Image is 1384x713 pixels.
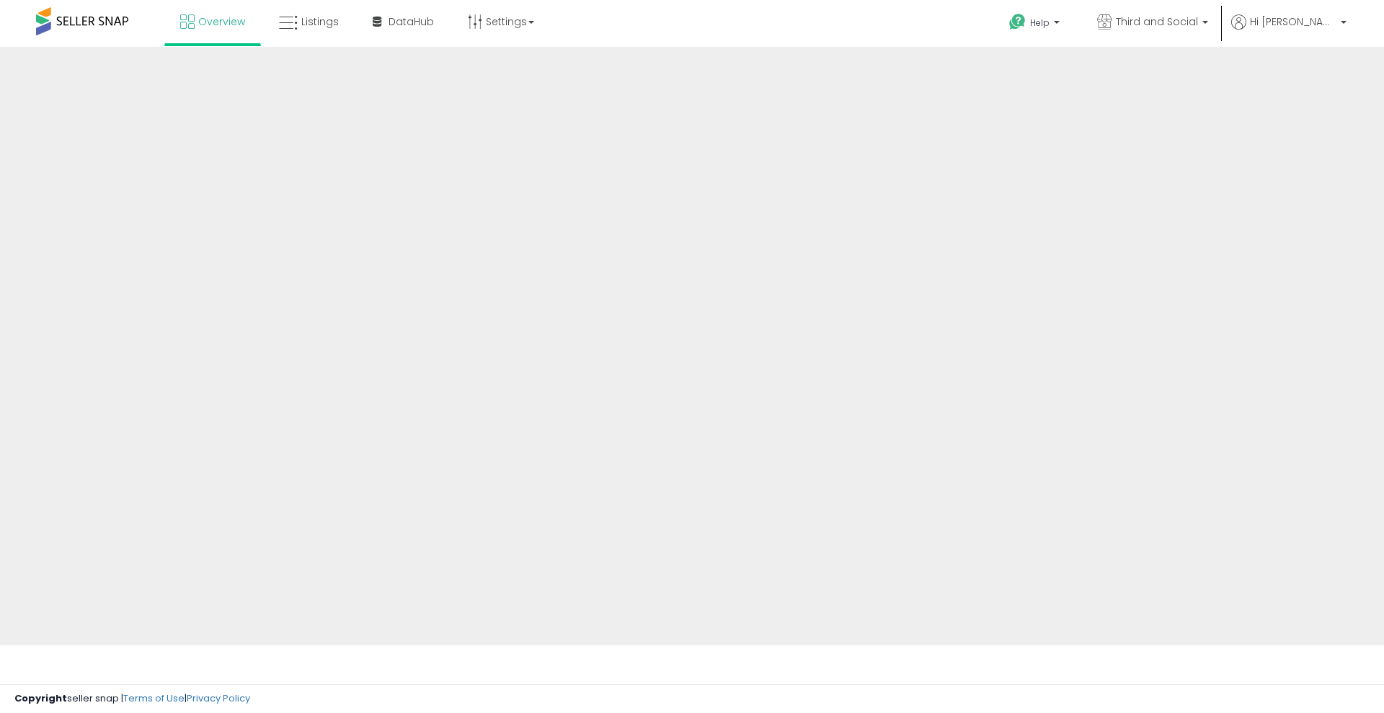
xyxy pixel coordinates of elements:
[198,14,245,29] span: Overview
[1008,13,1026,31] i: Get Help
[301,14,339,29] span: Listings
[389,14,434,29] span: DataHub
[1116,14,1198,29] span: Third and Social
[998,2,1074,47] a: Help
[1250,14,1336,29] span: Hi [PERSON_NAME]
[1030,17,1050,29] span: Help
[1231,14,1347,47] a: Hi [PERSON_NAME]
